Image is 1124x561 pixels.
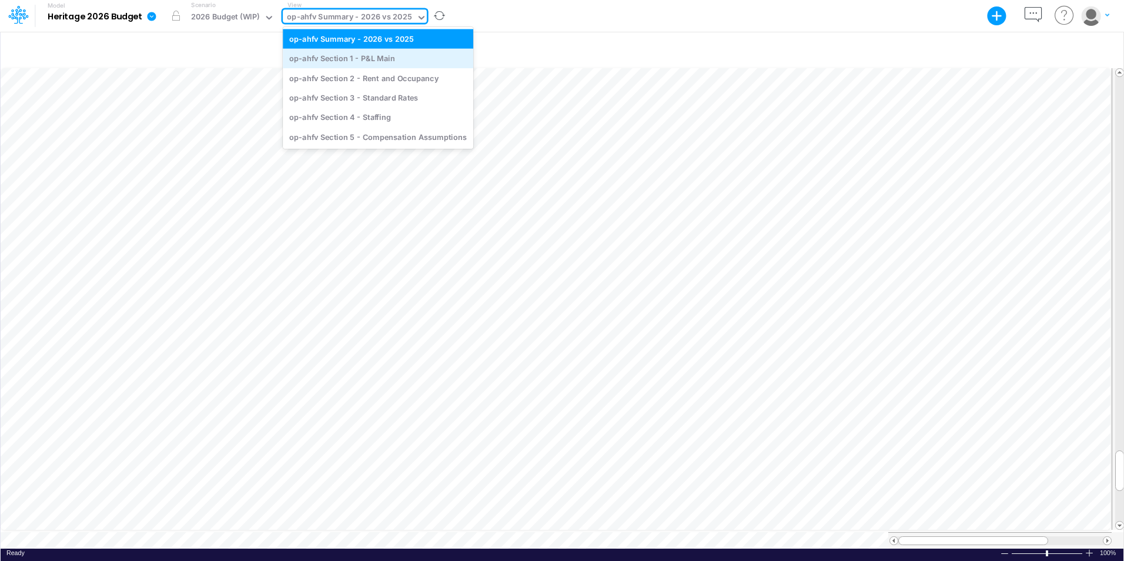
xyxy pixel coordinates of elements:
[6,549,25,556] span: Ready
[283,108,473,127] div: op-ahfv Section 4 - Staffing
[283,88,473,107] div: op-ahfv Section 3 - Standard Rates
[287,1,301,9] label: View
[1011,549,1085,557] div: Zoom
[6,549,25,557] div: In Ready mode
[1000,549,1009,558] div: Zoom Out
[283,29,473,48] div: op-ahfv Summary - 2026 vs 2025
[1100,549,1118,557] span: 100%
[191,11,260,25] div: 2026 Budget (WIP)
[1085,549,1094,557] div: Zoom In
[283,68,473,88] div: op-ahfv Section 2 - Rent and Occupancy
[48,2,65,9] label: Model
[287,11,412,25] div: op-ahfv Summary - 2026 vs 2025
[48,12,142,22] b: Heritage 2026 Budget
[283,49,473,68] div: op-ahfv Section 1 - P&L Main
[283,127,473,146] div: op-ahfv Section 5 - Compensation Assumptions
[1100,549,1118,557] div: Zoom level
[191,1,215,9] label: Scenario
[1046,550,1048,556] div: Zoom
